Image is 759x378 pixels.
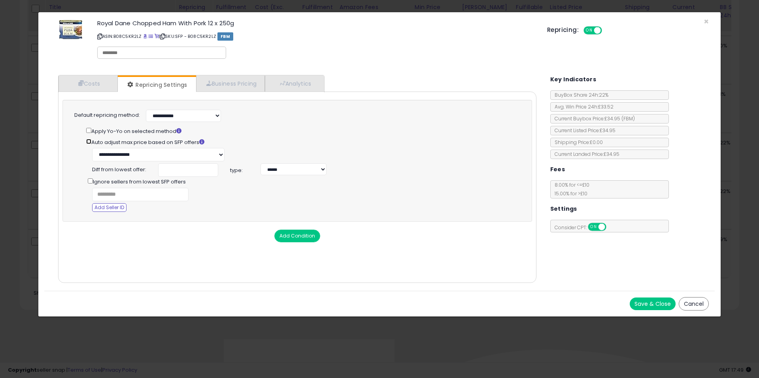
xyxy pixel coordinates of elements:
[74,112,140,119] label: Default repricing method:
[547,27,579,33] h5: Repricing:
[604,115,635,122] span: £34.95
[217,32,233,41] span: FBM
[551,127,616,134] span: Current Listed Price: £34.95
[551,224,617,231] span: Consider CPT:
[86,137,519,146] div: Auto adjust max price based on SFP offers
[155,33,159,39] a: Your listing only
[196,75,265,92] a: Business Pricing
[224,167,260,174] span: type:
[550,75,597,84] h5: Key Indicators
[551,115,635,122] span: Current Buybox Price:
[274,230,320,242] button: Add Condition
[550,204,577,214] h5: Settings
[265,75,323,92] a: Analytics
[59,75,118,92] a: Costs
[551,92,608,98] span: BuyBox Share 24h: 22%
[86,126,519,135] div: Apply Yo-Yo on selected method
[92,163,146,174] span: Diff from lowest offer:
[679,297,709,311] button: Cancel
[551,139,603,146] span: Shipping Price: £0.00
[80,177,302,186] div: Ignore sellers from lowest SFP offers
[605,224,617,230] span: OFF
[149,33,153,39] a: All offer listings
[621,115,635,122] span: ( FBM )
[704,16,709,27] span: ×
[92,203,126,212] button: Add Seller ID
[97,20,536,26] h3: Royal Dane Chopped Ham With Pork 12 x 250g
[550,165,565,174] h5: Fees
[584,27,594,34] span: ON
[551,182,589,197] span: 8.00 % for <= £10
[551,103,614,110] span: Avg. Win Price 24h: £33.52
[551,151,619,157] span: Current Landed Price: £34.95
[630,298,676,310] button: Save & Close
[59,20,83,40] img: 31iArSUXIBS._SL60_.jpg
[551,190,587,197] span: 15.00 % for > £10
[143,33,147,39] a: BuyBox page
[601,27,614,34] span: OFF
[97,30,536,43] p: ASIN: B08C5KR2LZ | SKU: SFP - B08C5KR2LZ
[118,77,195,93] a: Repricing Settings
[589,224,599,230] span: ON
